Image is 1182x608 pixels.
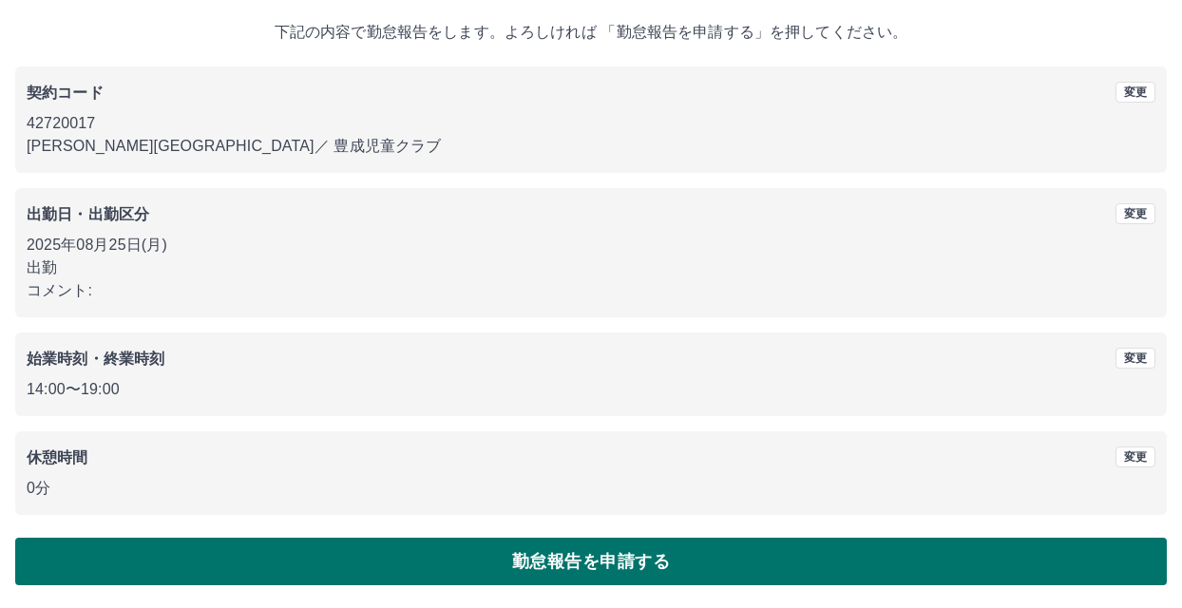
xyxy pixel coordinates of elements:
b: 出勤日・出勤区分 [27,206,149,222]
p: 2025年08月25日(月) [27,234,1155,256]
p: 42720017 [27,112,1155,135]
p: コメント: [27,279,1155,302]
b: 契約コード [27,85,104,101]
p: 14:00 〜 19:00 [27,378,1155,401]
button: 変更 [1115,203,1155,224]
b: 始業時刻・終業時刻 [27,351,164,367]
p: 0分 [27,477,1155,500]
button: 変更 [1115,446,1155,467]
p: 下記の内容で勤怠報告をします。よろしければ 「勤怠報告を申請する」を押してください。 [15,21,1167,44]
button: 勤怠報告を申請する [15,538,1167,585]
b: 休憩時間 [27,449,88,465]
button: 変更 [1115,348,1155,369]
p: 出勤 [27,256,1155,279]
p: [PERSON_NAME][GEOGRAPHIC_DATA] ／ 豊成児童クラブ [27,135,1155,158]
button: 変更 [1115,82,1155,103]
